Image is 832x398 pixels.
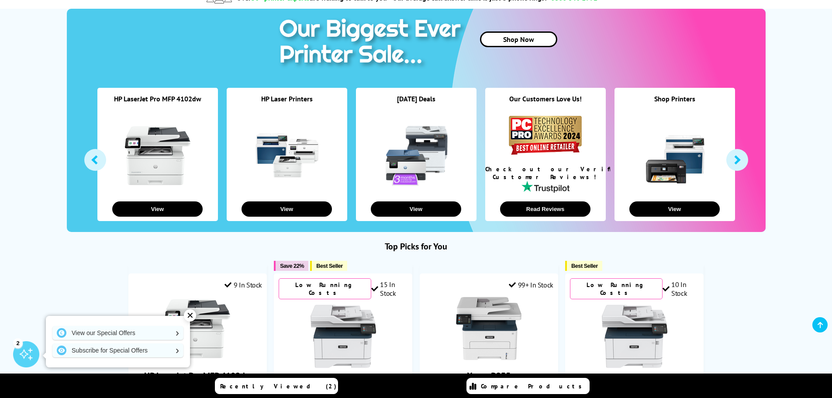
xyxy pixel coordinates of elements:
div: Shop Printers [615,94,735,114]
a: HP Laser Printers [261,94,313,103]
img: Xerox B315 [602,304,667,369]
div: Low Running Costs [279,278,371,299]
a: HP LaserJet Pro MFP 4102dw [144,370,251,381]
button: Save 22% [274,261,308,271]
button: Best Seller [310,261,347,271]
img: Xerox B235 [456,296,521,361]
div: 15 In Stock [371,280,408,298]
a: Xerox B235 [467,370,511,381]
div: Low Running Costs [570,278,663,299]
a: Xerox B235 [456,354,521,363]
a: HP LaserJet Pro MFP 4102dw [114,94,201,103]
a: Shop Now [480,31,557,47]
button: View [242,201,332,217]
a: HP LaserJet Pro MFP 4102dw [165,354,230,363]
a: View our Special Offers [52,326,183,340]
div: ✕ [184,309,196,322]
span: Compare Products [481,382,587,390]
a: Xerox B305 [311,362,376,371]
button: View [371,201,461,217]
img: Xerox B305 [311,304,376,369]
div: 9 In Stock [224,280,262,289]
div: 10 In Stock [663,280,699,298]
a: Subscribe for Special Offers [52,343,183,357]
div: 2 [13,338,23,348]
button: Read Reviews [500,201,590,217]
a: Xerox B315 [602,362,667,371]
a: Compare Products [466,378,590,394]
span: Best Seller [316,263,343,269]
div: 99+ In Stock [509,280,553,289]
img: printer sale [275,9,470,77]
img: HP LaserJet Pro MFP 4102dw [165,296,230,361]
div: Our Customers Love Us! [485,94,606,114]
button: View [112,201,203,217]
button: View [629,201,720,217]
span: Best Seller [571,263,598,269]
button: Best Seller [565,261,602,271]
a: Recently Viewed (2) [215,378,338,394]
div: [DATE] Deals [356,94,476,114]
span: Save 22% [280,263,304,269]
div: Check out our Verified Customer Reviews! [485,165,606,181]
span: Recently Viewed (2) [220,382,337,390]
